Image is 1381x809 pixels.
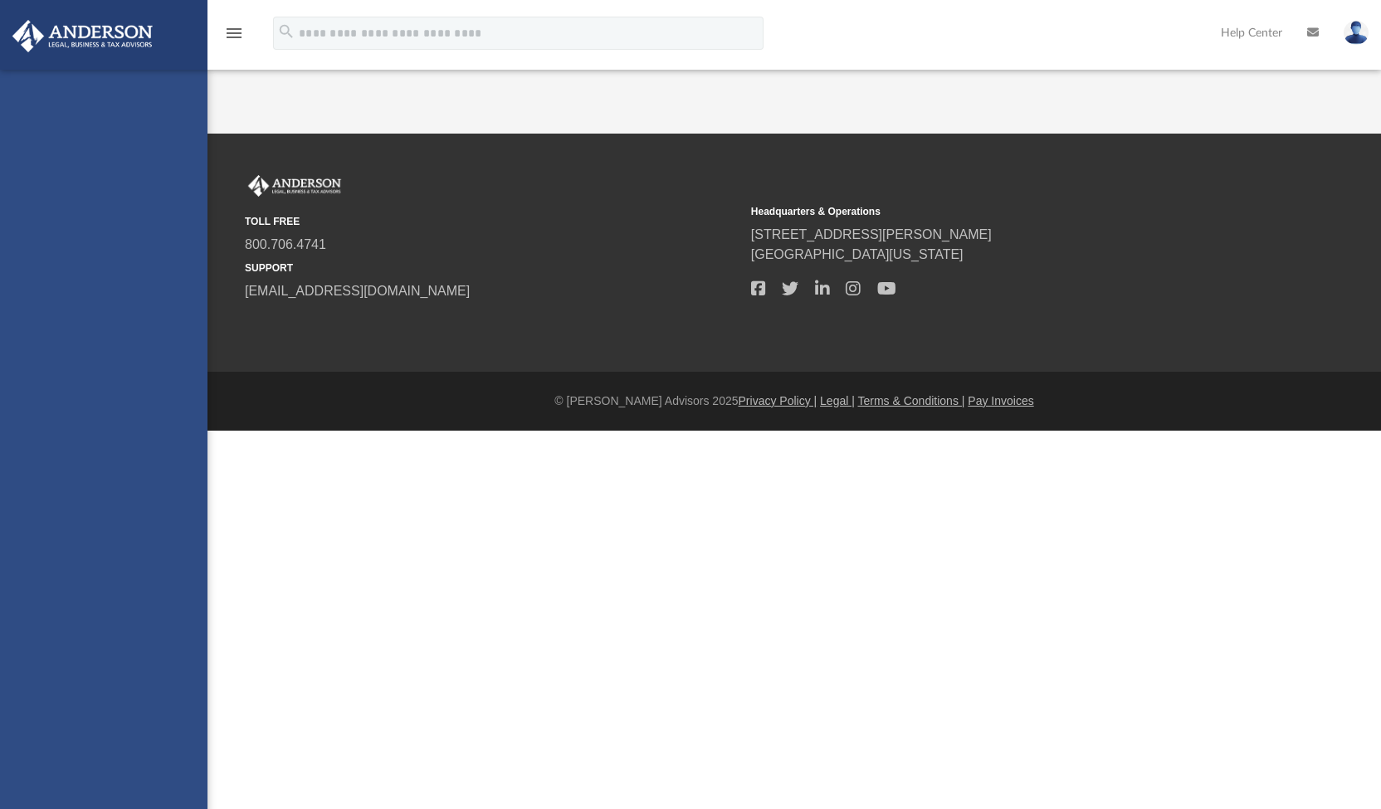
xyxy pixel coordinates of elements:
[968,394,1033,407] a: Pay Invoices
[245,237,326,251] a: 800.706.4741
[224,32,244,43] a: menu
[739,394,817,407] a: Privacy Policy |
[7,20,158,52] img: Anderson Advisors Platinum Portal
[1344,21,1369,45] img: User Pic
[245,175,344,197] img: Anderson Advisors Platinum Portal
[751,204,1246,219] small: Headquarters & Operations
[751,247,964,261] a: [GEOGRAPHIC_DATA][US_STATE]
[277,22,295,41] i: search
[207,392,1381,410] div: © [PERSON_NAME] Advisors 2025
[245,214,739,229] small: TOLL FREE
[820,394,855,407] a: Legal |
[245,261,739,275] small: SUPPORT
[751,227,992,241] a: [STREET_ADDRESS][PERSON_NAME]
[858,394,965,407] a: Terms & Conditions |
[224,23,244,43] i: menu
[245,284,470,298] a: [EMAIL_ADDRESS][DOMAIN_NAME]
